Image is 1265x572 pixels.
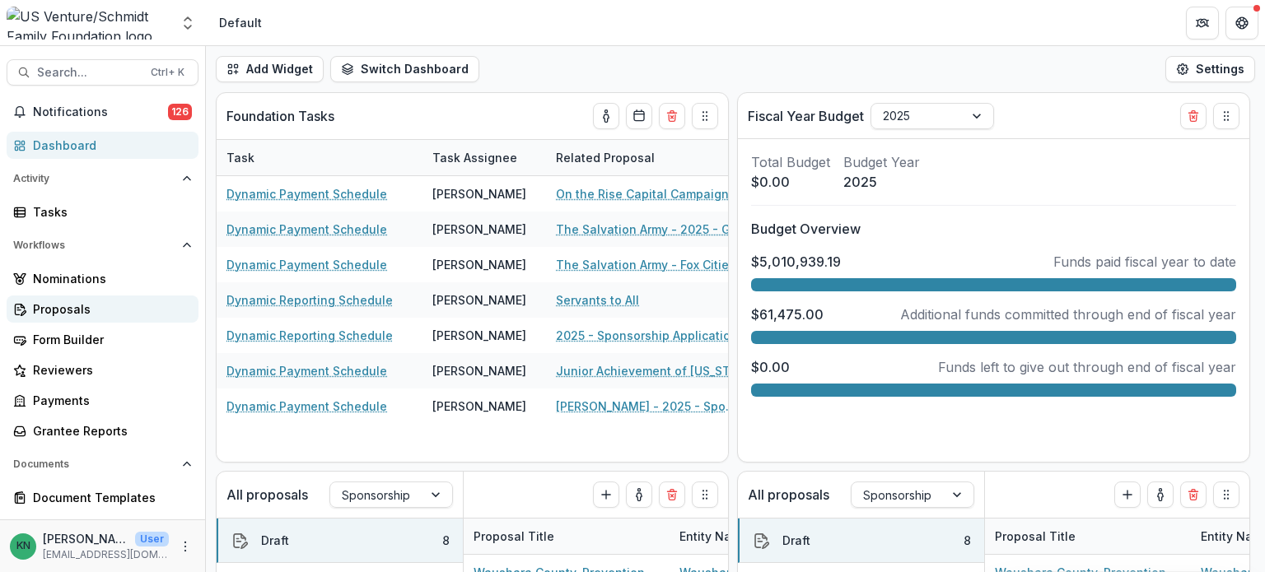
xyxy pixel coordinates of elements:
p: All proposals [748,485,829,505]
button: Delete card [659,481,685,508]
a: Tasks [7,198,198,226]
button: Draft8 [217,519,463,563]
div: Form Builder [33,331,185,348]
a: The Salvation Army - Fox Cities - Red Kettle Match Day [556,256,742,273]
a: Dynamic Reporting Schedule [226,327,393,344]
button: toggle-assigned-to-me [626,481,652,508]
div: 8 [964,532,971,549]
button: toggle-assigned-to-me [1147,481,1174,508]
p: $5,010,939.19 [751,252,841,272]
p: Budget Overview [751,219,1236,239]
a: Reviewers [7,356,198,384]
button: Open Documents [7,451,198,477]
div: Proposal Title [464,528,564,545]
a: Grantee Reports [7,417,198,444]
div: Proposals [33,300,185,318]
a: 2025 - Sponsorship Application Grant [556,327,742,344]
div: Ctrl + K [147,63,188,81]
div: [PERSON_NAME] [432,221,526,238]
a: Dynamic Payment Schedule [226,362,387,379]
button: Create Proposal [1114,481,1141,508]
button: Drag [692,103,718,129]
a: Nominations [7,265,198,292]
button: Switch Dashboard [330,56,479,82]
button: Add Widget [216,56,324,82]
div: Reviewers [33,361,185,379]
p: $0.00 [751,172,830,192]
a: Payments [7,387,198,414]
p: [EMAIL_ADDRESS][DOMAIN_NAME] [43,547,169,562]
div: [PERSON_NAME] [432,327,526,344]
p: Budget Year [843,152,920,172]
div: [PERSON_NAME] [432,362,526,379]
button: Create Proposal [593,481,619,508]
div: Entity Name [670,519,875,554]
p: Funds left to give out through end of fiscal year [938,357,1236,377]
span: Search... [37,66,141,80]
button: Search... [7,59,198,86]
p: $0.00 [751,357,790,377]
button: Drag [1213,481,1239,508]
button: Delete card [1180,103,1207,129]
div: Proposal Title [464,519,670,554]
button: Open Workflows [7,232,198,258]
button: Calendar [626,103,652,129]
span: Workflows [13,239,175,251]
a: Dynamic Payment Schedule [226,185,387,202]
div: Nominations [33,270,185,287]
div: Default [219,14,262,31]
a: Dynamic Payment Schedule [226,221,387,238]
div: Entity Name [670,528,759,545]
a: Servants to All [556,291,639,309]
p: $61,475.00 [751,305,824,324]
button: Open Activity [7,165,198,192]
a: [PERSON_NAME] - 2025 - Sponsorship Application Grant [556,398,742,415]
div: Dashboard [33,137,185,154]
button: Get Help [1225,7,1258,40]
button: Notifications126 [7,99,198,125]
span: Activity [13,173,175,184]
a: Junior Achievement of [US_STATE] ([GEOGRAPHIC_DATA] Region) - 2025 - Sponsorship Application Grant [556,362,742,379]
button: Open Contacts [7,518,198,544]
button: toggle-assigned-to-me [593,103,619,129]
div: Payments [33,392,185,409]
a: Dynamic Reporting Schedule [226,291,393,309]
div: Task Assignee [422,149,527,166]
p: Total Budget [751,152,830,172]
a: The Salvation Army - 2025 - Grant Application [556,221,742,238]
p: User [135,532,169,546]
div: Draft [261,532,289,549]
button: Open entity switcher [176,7,199,40]
button: Drag [1213,103,1239,129]
a: Dynamic Payment Schedule [226,256,387,273]
div: Document Templates [33,489,185,506]
a: On the Rise Capital Campaign [556,185,729,202]
div: Task Assignee [422,140,546,175]
div: [PERSON_NAME] [432,291,526,309]
div: Tasks [33,203,185,221]
p: Fiscal Year Budget [748,106,864,126]
div: Related Proposal [546,140,752,175]
button: Settings [1165,56,1255,82]
div: Proposal Title [985,528,1085,545]
span: 126 [168,104,192,120]
nav: breadcrumb [212,11,268,35]
div: Grantee Reports [33,422,185,439]
button: Delete card [659,103,685,129]
p: Foundation Tasks [226,106,334,126]
button: Drag [692,481,718,508]
div: Proposal Title [985,519,1191,554]
span: Notifications [33,105,168,119]
img: US Venture/Schmidt Family Foundation logo [7,7,170,40]
div: Katrina Nelson [16,541,30,551]
p: All proposals [226,485,308,505]
button: Delete card [1180,481,1207,508]
p: Additional funds committed through end of fiscal year [900,305,1236,324]
button: More [175,537,195,556]
div: Related Proposal [546,149,665,166]
a: Proposals [7,295,198,323]
div: Task [217,149,264,166]
a: Form Builder [7,326,198,353]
